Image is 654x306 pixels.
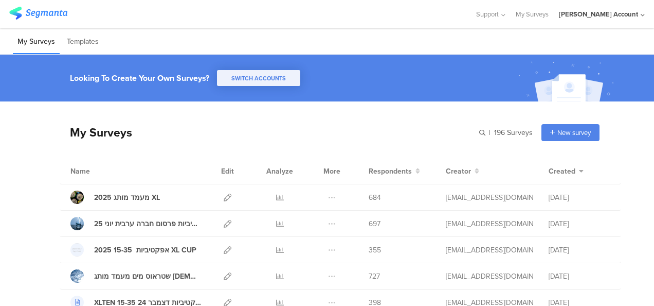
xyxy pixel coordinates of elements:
[70,243,196,257] a: 2025 אפקטיביות 15-35 XL CUP
[94,192,160,203] div: 2025 מעמד מותג XL
[557,128,591,138] span: New survey
[321,158,343,184] div: More
[264,158,295,184] div: Analyze
[9,7,67,20] img: segmanta logo
[446,245,533,256] div: odelya@ifocus-r.com
[369,192,381,203] span: 684
[446,192,533,203] div: odelya@ifocus-r.com
[94,218,201,229] div: שטראוס מים אפקטיביות פרסום חברה ערבית יוני 25
[549,166,575,177] span: Created
[70,72,209,84] div: Looking To Create Your Own Surveys?
[369,271,380,282] span: 727
[446,271,533,282] div: odelya@ifocus-r.com
[549,166,584,177] button: Created
[94,271,201,282] div: שטראוס מים מעמד מותג ערבים ינואר 2025
[549,192,610,203] div: [DATE]
[94,245,196,256] div: 2025 אפקטיביות 15-35 XL CUP
[559,9,638,19] div: [PERSON_NAME] Account
[515,58,621,105] img: create_account_image.svg
[446,166,479,177] button: Creator
[549,218,610,229] div: [DATE]
[494,127,533,138] span: 196 Surveys
[216,158,239,184] div: Edit
[549,245,610,256] div: [DATE]
[549,271,610,282] div: [DATE]
[60,124,132,141] div: My Surveys
[217,70,300,86] button: SWITCH ACCOUNTS
[70,269,201,283] a: שטראוס מים מעמד מותג [DEMOGRAPHIC_DATA] [DATE]
[62,30,103,54] li: Templates
[70,217,201,230] a: שטראוס מים אפקטיביות פרסום חברה ערבית יוני 25
[487,127,492,138] span: |
[231,74,286,82] span: SWITCH ACCOUNTS
[70,191,160,204] a: 2025 מעמד מותג XL
[369,166,412,177] span: Respondents
[446,218,533,229] div: odelya@ifocus-r.com
[369,166,420,177] button: Respondents
[369,218,380,229] span: 697
[476,9,499,19] span: Support
[446,166,471,177] span: Creator
[369,245,381,256] span: 355
[13,30,60,54] li: My Surveys
[70,166,132,177] div: Name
